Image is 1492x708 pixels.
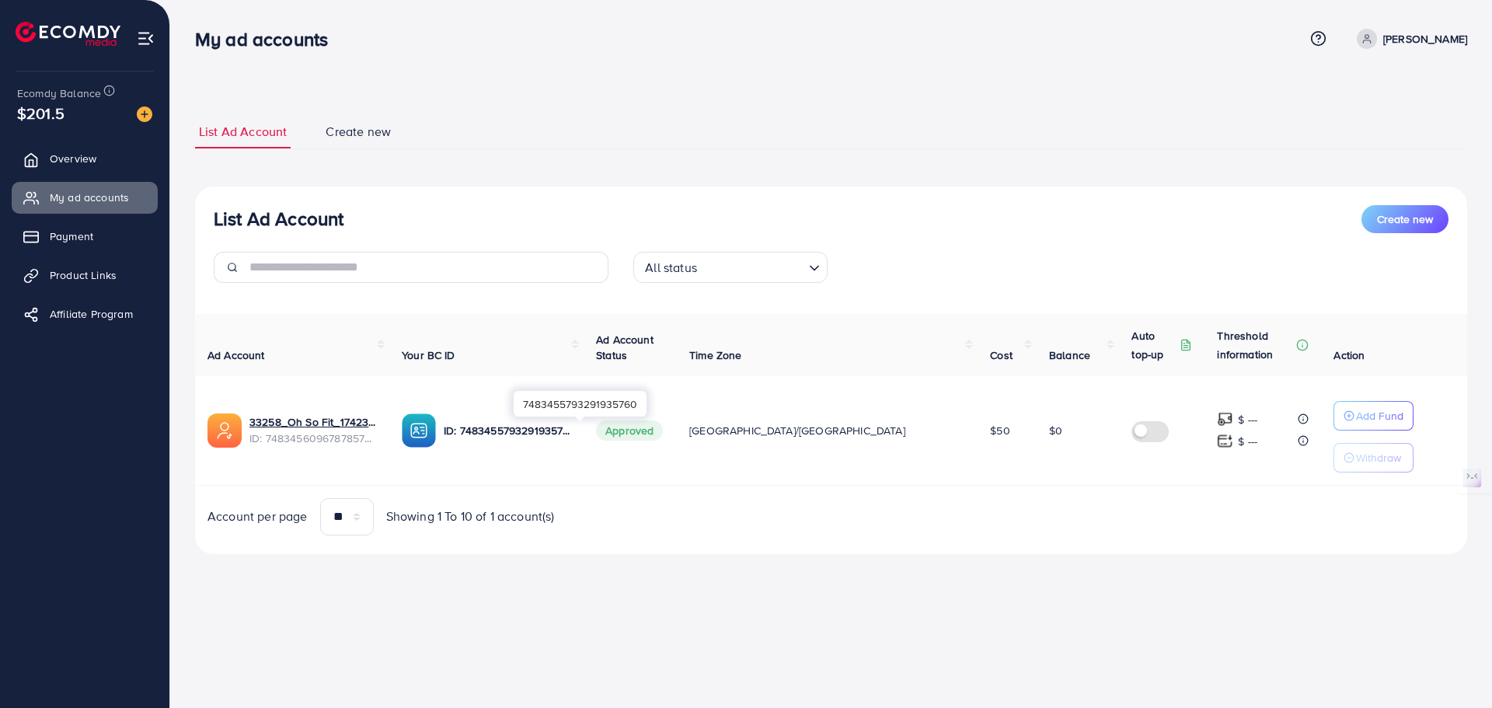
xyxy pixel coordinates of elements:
[1361,205,1448,233] button: Create new
[249,414,377,446] div: <span class='underline'>33258_Oh So Fit_1742377908330</span></br>7483456096787857424
[596,420,663,441] span: Approved
[12,143,158,174] a: Overview
[990,423,1009,438] span: $50
[249,431,377,446] span: ID: 7483456096787857424
[207,413,242,448] img: ic-ads-acc.e4c84228.svg
[596,332,654,363] span: Ad Account Status
[12,298,158,330] a: Affiliate Program
[1217,326,1293,364] p: Threshold information
[689,347,741,363] span: Time Zone
[137,106,152,122] img: image
[50,267,117,283] span: Product Links
[689,423,905,438] span: [GEOGRAPHIC_DATA]/[GEOGRAPHIC_DATA]
[199,123,287,141] span: List Ad Account
[1217,433,1233,449] img: top-up amount
[402,413,436,448] img: ic-ba-acc.ded83a64.svg
[326,123,391,141] span: Create new
[16,22,120,46] img: logo
[990,347,1013,363] span: Cost
[17,102,64,124] span: $201.5
[12,221,158,252] a: Payment
[1333,347,1365,363] span: Action
[444,421,571,440] p: ID: 7483455793291935760
[12,260,158,291] a: Product Links
[1333,401,1414,431] button: Add Fund
[1426,638,1480,696] iframe: Chat
[1351,29,1467,49] a: [PERSON_NAME]
[50,151,96,166] span: Overview
[1238,432,1257,451] p: $ ---
[50,190,129,205] span: My ad accounts
[702,253,803,279] input: Search for option
[1356,448,1401,467] p: Withdraw
[1238,410,1257,429] p: $ ---
[1377,211,1433,227] span: Create new
[1217,411,1233,427] img: top-up amount
[207,347,265,363] span: Ad Account
[1356,406,1403,425] p: Add Fund
[1131,326,1177,364] p: Auto top-up
[514,391,647,417] div: 7483455793291935760
[1383,30,1467,48] p: [PERSON_NAME]
[207,507,308,525] span: Account per page
[402,347,455,363] span: Your BC ID
[12,182,158,213] a: My ad accounts
[1333,443,1414,473] button: Withdraw
[249,414,377,430] a: 33258_Oh So Fit_1742377908330
[386,507,555,525] span: Showing 1 To 10 of 1 account(s)
[17,85,101,101] span: Ecomdy Balance
[214,208,343,230] h3: List Ad Account
[633,252,828,283] div: Search for option
[642,256,700,279] span: All status
[50,306,133,322] span: Affiliate Program
[137,30,155,47] img: menu
[50,228,93,244] span: Payment
[1049,423,1062,438] span: $0
[195,28,340,51] h3: My ad accounts
[1049,347,1090,363] span: Balance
